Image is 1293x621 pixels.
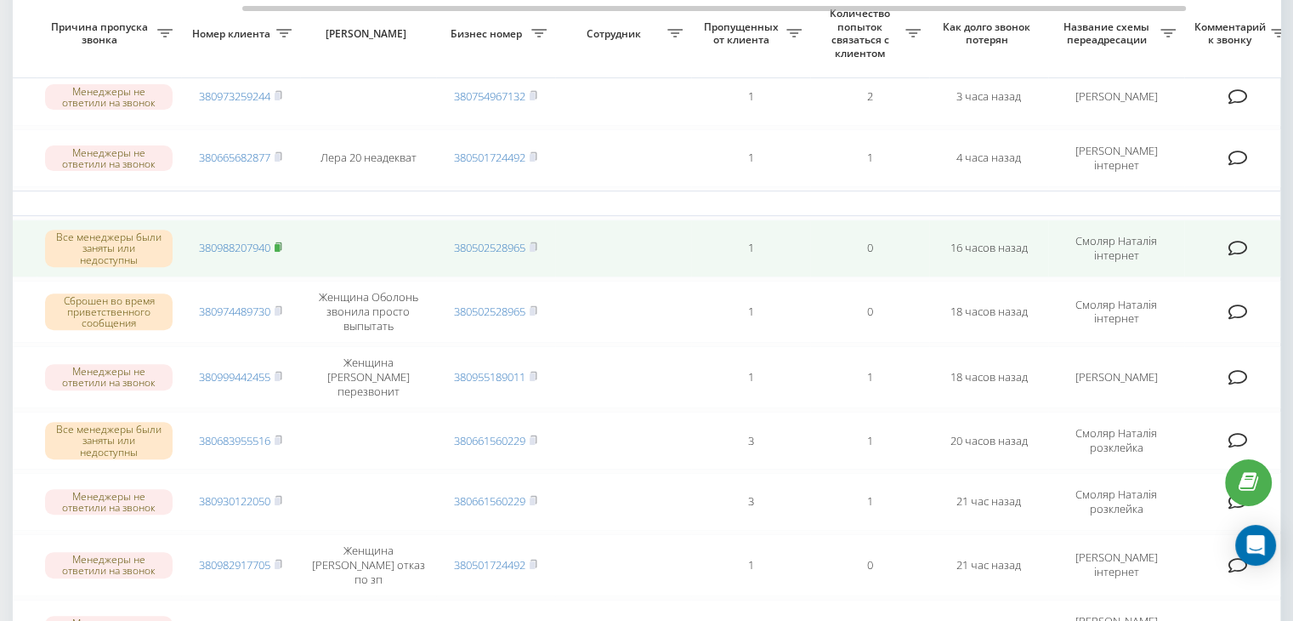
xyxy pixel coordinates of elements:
span: [PERSON_NAME] [315,27,422,41]
div: Менеджеры не ответили на звонок [45,364,173,390]
td: 1 [810,473,929,531]
td: 4 часа назад [929,129,1048,187]
a: 380502528965 [454,240,525,255]
a: 380661560229 [454,433,525,448]
td: 1 [691,281,810,343]
a: 380982917705 [199,557,270,573]
td: 21 час назад [929,473,1048,531]
div: Сброшен во время приветственного сообщения [45,293,173,331]
span: Номер клиента [190,27,276,41]
a: 380973259244 [199,88,270,104]
td: 1 [691,68,810,126]
td: 20 часов назад [929,412,1048,470]
td: 1 [810,346,929,408]
a: 380988207940 [199,240,270,255]
td: Женщина Оболонь звонила просто выпытать [300,281,436,343]
span: Название схемы переадресации [1057,20,1160,47]
a: 380974489730 [199,304,270,319]
td: Смоляр Наталія розклейка [1048,412,1184,470]
td: [PERSON_NAME] [1048,68,1184,126]
td: 1 [810,129,929,187]
span: Количество попыток связаться с клиентом [819,7,905,60]
span: Как долго звонок потерян [943,20,1035,47]
div: Все менеджеры были заняты или недоступны [45,422,173,459]
a: 380930122050 [199,493,270,509]
div: Менеджеры не ответили на звонок [45,145,173,171]
td: 0 [810,534,929,596]
td: 1 [691,219,810,277]
div: Менеджеры не ответили на звонок [45,552,173,578]
td: 1 [691,534,810,596]
a: 380999442455 [199,369,270,385]
td: 0 [810,281,929,343]
td: 3 [691,412,810,470]
td: [PERSON_NAME] інтернет [1048,129,1184,187]
a: 380683955516 [199,433,270,448]
div: Все менеджеры были заняты или недоступны [45,230,173,267]
td: Женщина [PERSON_NAME] отказ по зп [300,534,436,596]
a: 380501724492 [454,150,525,165]
a: 380754967132 [454,88,525,104]
div: Open Intercom Messenger [1235,525,1276,566]
td: [PERSON_NAME] [1048,346,1184,408]
td: [PERSON_NAME] інтернет [1048,534,1184,596]
td: Смоляр Наталія інтернет [1048,219,1184,277]
span: Бизнес номер [445,27,531,41]
div: Менеджеры не ответили на звонок [45,489,173,515]
td: Смоляр Наталія розклейка [1048,473,1184,531]
span: Сотрудник [564,27,667,41]
td: 3 [691,473,810,531]
td: 2 [810,68,929,126]
a: 380502528965 [454,304,525,319]
td: 3 часа назад [929,68,1048,126]
td: 16 часов назад [929,219,1048,277]
td: Смоляр Наталія інтернет [1048,281,1184,343]
td: 18 часов назад [929,346,1048,408]
a: 380501724492 [454,557,525,573]
span: Комментарий к звонку [1193,20,1271,47]
td: 1 [691,346,810,408]
div: Менеджеры не ответили на звонок [45,84,173,110]
td: 21 час назад [929,534,1048,596]
a: 380955189011 [454,369,525,385]
td: 1 [691,129,810,187]
td: Женщина [PERSON_NAME] перезвонит [300,346,436,408]
td: 1 [810,412,929,470]
td: 0 [810,219,929,277]
span: Пропущенных от клиента [700,20,786,47]
span: Причина пропуска звонка [45,20,157,47]
a: 380665682877 [199,150,270,165]
td: 18 часов назад [929,281,1048,343]
td: Лера 20 неадекват [300,129,436,187]
a: 380661560229 [454,493,525,509]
